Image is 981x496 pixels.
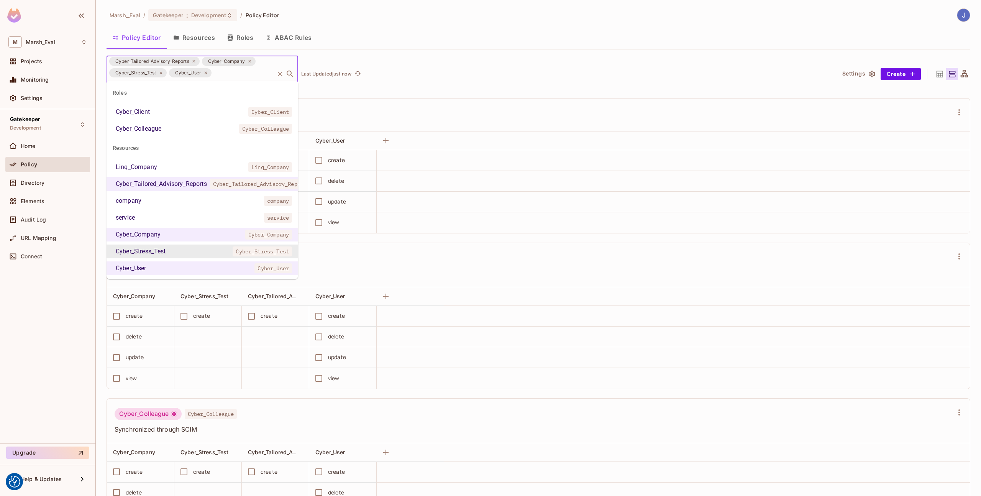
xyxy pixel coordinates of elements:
button: Consent Preferences [9,476,20,488]
div: Cyber_Stress_Test [116,247,166,256]
span: Linq_Company [248,162,292,172]
div: Cyber_Company [202,57,256,66]
span: Cyber_User [315,449,345,455]
span: Cyber_Tailored_Advisory_Reports [248,448,335,456]
button: Resources [167,28,221,47]
span: : [186,12,189,18]
p: Last Updated just now [301,71,351,77]
span: Home [21,143,36,149]
li: / [240,11,242,19]
span: service [264,213,292,223]
span: Cyber_User [315,137,345,144]
span: M [8,36,22,48]
span: Cyber_User [171,69,206,77]
div: create [328,468,345,476]
button: Close [285,69,295,79]
button: Roles [221,28,259,47]
span: Cyber_Stress_Test [233,246,292,256]
div: Cyber_Tailored_Advisory_Reports [116,179,207,189]
span: Cyber_Stress_Test [180,449,229,455]
button: Upgrade [6,447,89,459]
div: Roles [107,84,298,102]
div: Cyber_Colleague [115,408,182,420]
div: company [116,196,141,205]
div: update [328,197,346,206]
div: create [328,312,345,320]
span: Directory [21,180,44,186]
span: URL Mapping [21,235,56,241]
span: Monitoring [21,77,49,83]
button: refresh [353,69,362,79]
div: Cyber_Company [116,230,161,239]
div: delete [126,332,142,341]
button: ABAC Rules [259,28,318,47]
span: Cyber_Stress_Test [111,69,161,77]
div: service [116,213,135,222]
div: create [261,312,277,320]
div: view [126,374,137,383]
div: delete [328,332,344,341]
div: create [126,312,143,320]
div: Cyber_User [116,264,146,273]
span: Connect [21,253,42,259]
img: SReyMgAAAABJRU5ErkJggg== [7,8,21,23]
div: create [261,468,277,476]
div: create [126,468,143,476]
span: Help & Updates [21,476,62,482]
li: / [143,11,145,19]
span: Cyber_Company [203,57,250,65]
img: Jose Basanta [957,9,970,21]
span: Development [10,125,41,131]
div: delete [328,177,344,185]
span: Development [191,11,226,19]
button: Settings [839,68,878,80]
div: Linq_Company [116,163,157,172]
span: Synchronized through SCIM [115,269,953,278]
button: Create [881,68,921,80]
div: Cyber_Colleague [116,124,161,133]
div: update [328,353,346,361]
div: Cyber_Stress_Test [109,68,167,77]
span: Cyber_Stress_Test [180,293,229,299]
span: Cyber_Company [245,230,292,240]
div: create [193,468,210,476]
span: Policy [21,161,37,168]
span: Elements [21,198,44,204]
span: Policy Editor [246,11,279,19]
span: Cyber_Client [248,107,292,117]
button: Clear [275,69,285,79]
div: Cyber_Tailored_Advisory_Reports [109,57,200,66]
span: Cyber_Colleague [239,124,292,134]
div: view [328,374,340,383]
span: Click to refresh data [351,69,362,79]
img: Revisit consent button [9,476,20,488]
span: refresh [354,70,361,78]
span: Projects [21,58,42,64]
button: Policy Editor [107,28,167,47]
span: Cyber_User [315,293,345,299]
span: Synchronized through SCIM [115,425,953,434]
span: Cyber_Colleague [185,409,237,419]
span: the active workspace [110,11,140,19]
div: update [126,353,144,361]
div: Cyber_User [169,68,212,77]
span: Settings [21,95,43,101]
div: create [328,156,345,164]
span: Cyber_User [254,263,292,273]
span: Gatekeeper [10,116,41,122]
div: view [328,218,340,227]
span: Cyber_Company [113,293,155,299]
span: Audit Log [21,217,46,223]
div: Resources [107,139,298,157]
span: Workspace: Marsh_Eval [26,39,56,45]
span: Cyber_Company [113,449,155,455]
div: Cyber_Client [116,107,150,117]
div: create [193,312,210,320]
span: Cyber_Tailored_Advisory_Reports [248,292,335,300]
span: company [264,196,292,206]
span: Cyber_Tailored_Advisory_Reports [111,57,194,65]
span: Gatekeeper [153,11,183,19]
span: Cyber_Tailored_Advisory_Reports [210,179,313,189]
